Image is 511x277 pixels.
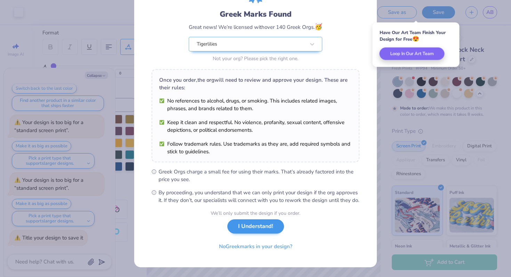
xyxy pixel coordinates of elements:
[159,119,352,134] li: Keep it clean and respectful. No violence, profanity, sexual content, offensive depictions, or po...
[213,239,298,254] button: NoGreekmarks in your design?
[211,210,300,217] div: We’ll only submit the design if you order.
[380,30,453,42] div: Have Our Art Team Finish Your Design for Free
[189,9,322,20] div: Greek Marks Found
[159,76,352,91] div: Once you order, the org will need to review and approve your design. These are their rules:
[380,48,445,60] button: Loop In Our Art Team
[189,22,322,32] div: Great news! We’re licensed with over 140 Greek Orgs.
[315,23,322,31] span: 🥳
[159,189,359,204] span: By proceeding, you understand that we can only print your design if the org approves it. If they ...
[227,219,284,234] button: I Understand!
[189,55,322,62] div: Not your org? Please pick the right one.
[159,168,359,183] span: Greek Orgs charge a small fee for using their marks. That’s already factored into the price you see.
[412,35,419,43] span: 😍
[159,97,352,112] li: No references to alcohol, drugs, or smoking. This includes related images, phrases, and brands re...
[159,140,352,155] li: Follow trademark rules. Use trademarks as they are, add required symbols and stick to guidelines.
